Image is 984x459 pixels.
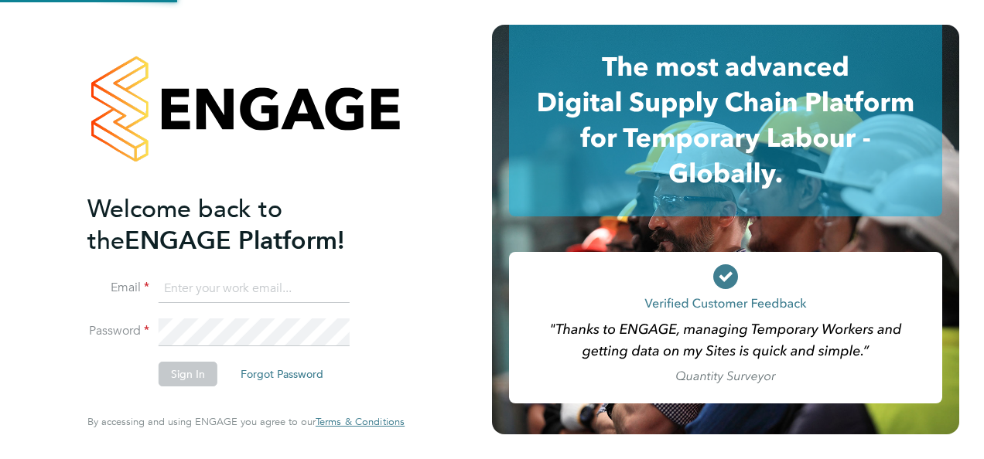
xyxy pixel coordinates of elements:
[159,362,217,386] button: Sign In
[87,280,149,296] label: Email
[316,416,405,428] a: Terms & Conditions
[159,275,350,303] input: Enter your work email...
[228,362,336,386] button: Forgot Password
[87,194,282,256] span: Welcome back to the
[316,415,405,428] span: Terms & Conditions
[87,323,149,339] label: Password
[87,193,389,257] h2: ENGAGE Platform!
[87,415,405,428] span: By accessing and using ENGAGE you agree to our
